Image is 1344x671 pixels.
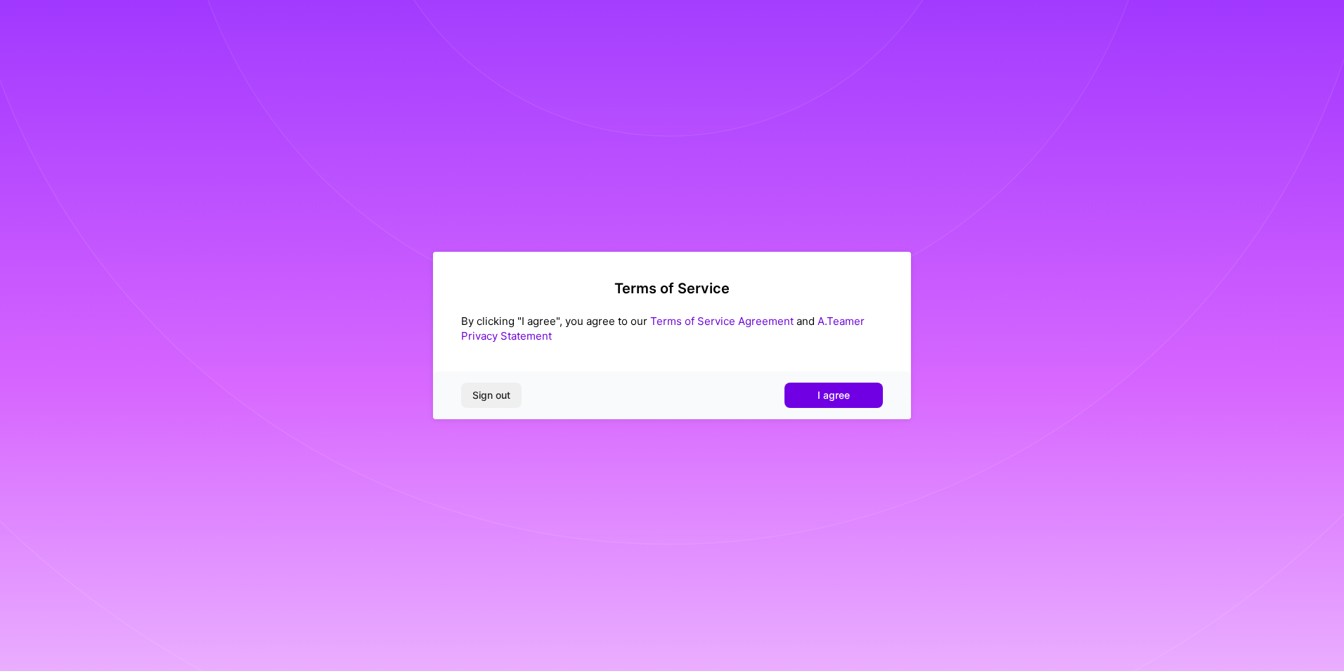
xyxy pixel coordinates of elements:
[461,280,883,297] h2: Terms of Service
[650,314,794,328] a: Terms of Service Agreement
[818,388,850,402] span: I agree
[472,388,510,402] span: Sign out
[461,383,522,408] button: Sign out
[784,383,883,408] button: I agree
[461,314,883,343] div: By clicking "I agree", you agree to our and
